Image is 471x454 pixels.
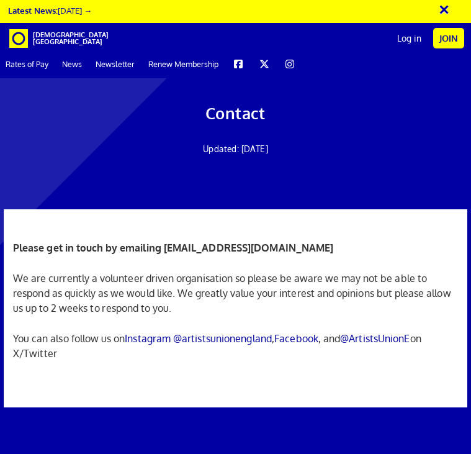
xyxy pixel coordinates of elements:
[56,50,87,78] a: News
[433,28,464,48] a: Join
[203,138,268,160] h2: Updated: [DATE]
[33,32,64,45] span: [DEMOGRAPHIC_DATA][GEOGRAPHIC_DATA]
[125,332,272,345] a: Instagram @artistsunionengland
[205,103,266,123] span: Contact
[391,23,428,54] a: Log in
[13,242,334,254] strong: Please get in touch by emailing [EMAIL_ADDRESS][DOMAIN_NAME]
[8,5,92,16] a: Latest News:[DATE] →
[274,332,318,345] a: Facebook
[8,5,58,16] strong: Latest News:
[13,271,458,316] p: We are currently a volunteer driven organisation so please be aware we may not be able to respond...
[340,332,410,345] a: @ArtistsUnionE
[143,50,224,78] a: Renew Membership
[13,331,458,361] p: You can also follow us on , , and on X/Twitter
[90,50,140,78] a: Newsletter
